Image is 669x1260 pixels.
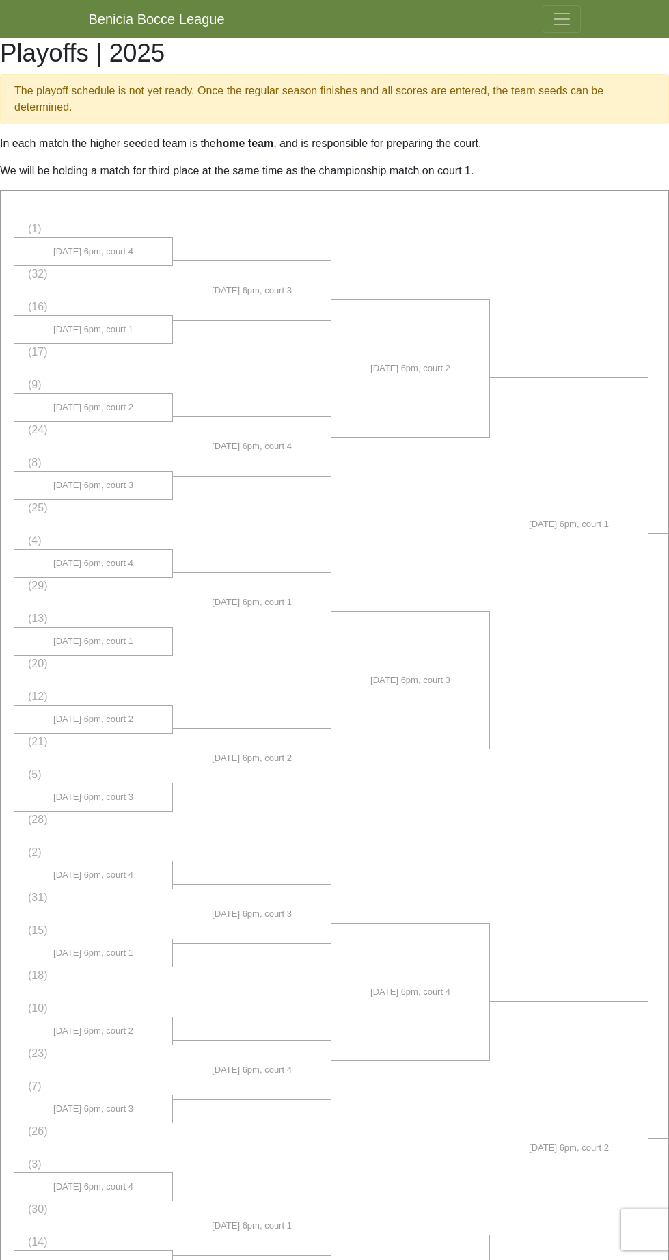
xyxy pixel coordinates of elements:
[28,892,47,903] span: (31)
[28,846,42,858] span: (2)
[28,969,47,981] span: (18)
[28,424,47,435] span: (24)
[53,712,133,726] span: [DATE] 6pm, court 2
[53,1024,133,1038] span: [DATE] 6pm, court 2
[212,751,292,765] span: [DATE] 6pm, court 2
[28,1125,47,1137] span: (26)
[28,1080,42,1092] span: (7)
[53,1102,133,1116] span: [DATE] 6pm, court 3
[28,658,47,669] span: (20)
[28,268,47,280] span: (32)
[28,580,47,591] span: (29)
[53,557,133,570] span: [DATE] 6pm, court 4
[28,1236,47,1248] span: (14)
[53,245,133,258] span: [DATE] 6pm, court 4
[53,479,133,492] span: [DATE] 6pm, court 3
[212,1063,292,1077] span: [DATE] 6pm, court 4
[53,401,133,414] span: [DATE] 6pm, court 2
[53,323,133,336] span: [DATE] 6pm, court 1
[28,1047,47,1059] span: (23)
[53,868,133,882] span: [DATE] 6pm, court 4
[53,1180,133,1194] span: [DATE] 6pm, court 4
[28,1203,47,1215] span: (30)
[28,1002,47,1014] span: (10)
[216,137,273,149] strong: home team
[28,379,42,390] span: (9)
[370,673,450,687] span: [DATE] 6pm, court 3
[212,1219,292,1233] span: [DATE] 6pm, court 1
[89,5,225,33] a: Benicia Bocce League
[28,814,47,825] span: (28)
[529,1141,609,1155] span: [DATE] 6pm, court 2
[370,985,450,999] span: [DATE] 6pm, court 4
[212,440,292,453] span: [DATE] 6pm, court 4
[53,634,133,648] span: [DATE] 6pm, court 1
[212,595,292,609] span: [DATE] 6pm, court 1
[28,346,47,358] span: (17)
[28,691,47,702] span: (12)
[28,768,42,780] span: (5)
[212,284,292,297] span: [DATE] 6pm, court 3
[28,535,42,546] span: (4)
[53,790,133,804] span: [DATE] 6pm, court 3
[53,946,133,960] span: [DATE] 6pm, court 1
[28,502,47,513] span: (25)
[212,907,292,921] span: [DATE] 6pm, court 3
[543,5,581,33] button: Toggle navigation
[28,736,47,747] span: (21)
[28,301,47,312] span: (16)
[28,1158,42,1170] span: (3)
[28,924,47,936] span: (15)
[28,613,47,624] span: (13)
[28,457,42,468] span: (8)
[529,518,609,531] span: [DATE] 6pm, court 1
[370,362,450,375] span: [DATE] 6pm, court 2
[28,223,42,234] span: (1)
